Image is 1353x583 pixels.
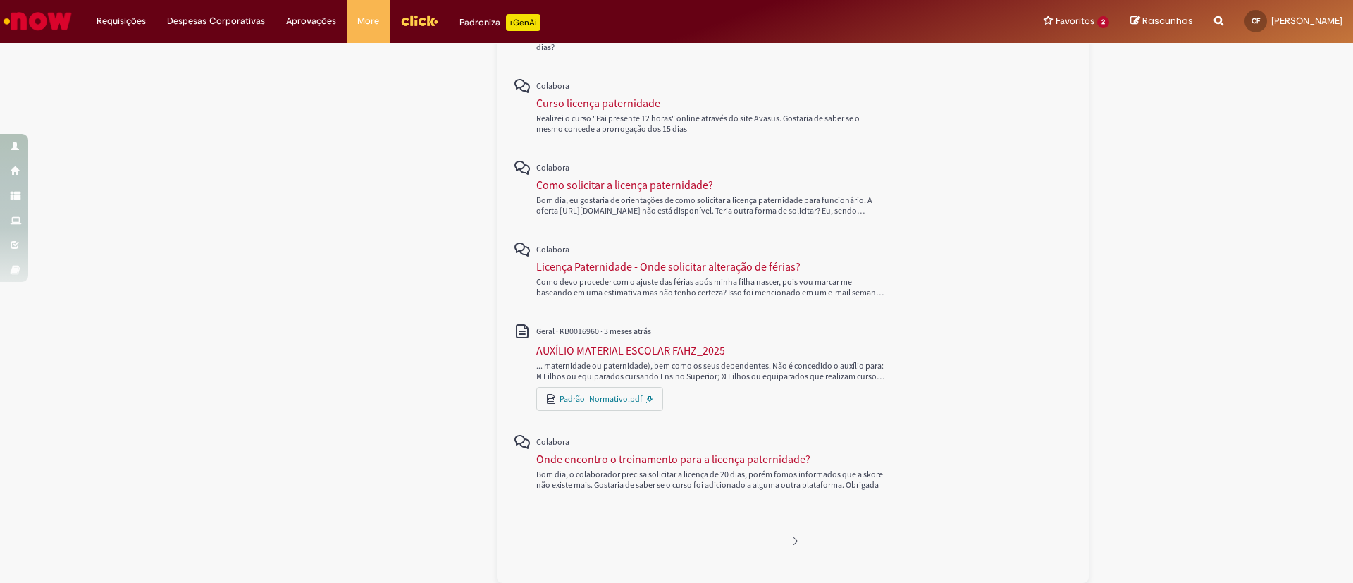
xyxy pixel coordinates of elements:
[1097,16,1109,28] span: 2
[1252,16,1260,25] span: CF
[1,7,74,35] img: ServiceNow
[1056,14,1094,28] span: Favoritos
[506,14,540,31] p: +GenAi
[1271,15,1342,27] span: [PERSON_NAME]
[1142,14,1193,27] span: Rascunhos
[400,10,438,31] img: click_logo_yellow_360x200.png
[357,14,379,28] span: More
[167,14,265,28] span: Despesas Corporativas
[1130,15,1193,28] a: Rascunhos
[459,14,540,31] div: Padroniza
[286,14,336,28] span: Aprovações
[97,14,146,28] span: Requisições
